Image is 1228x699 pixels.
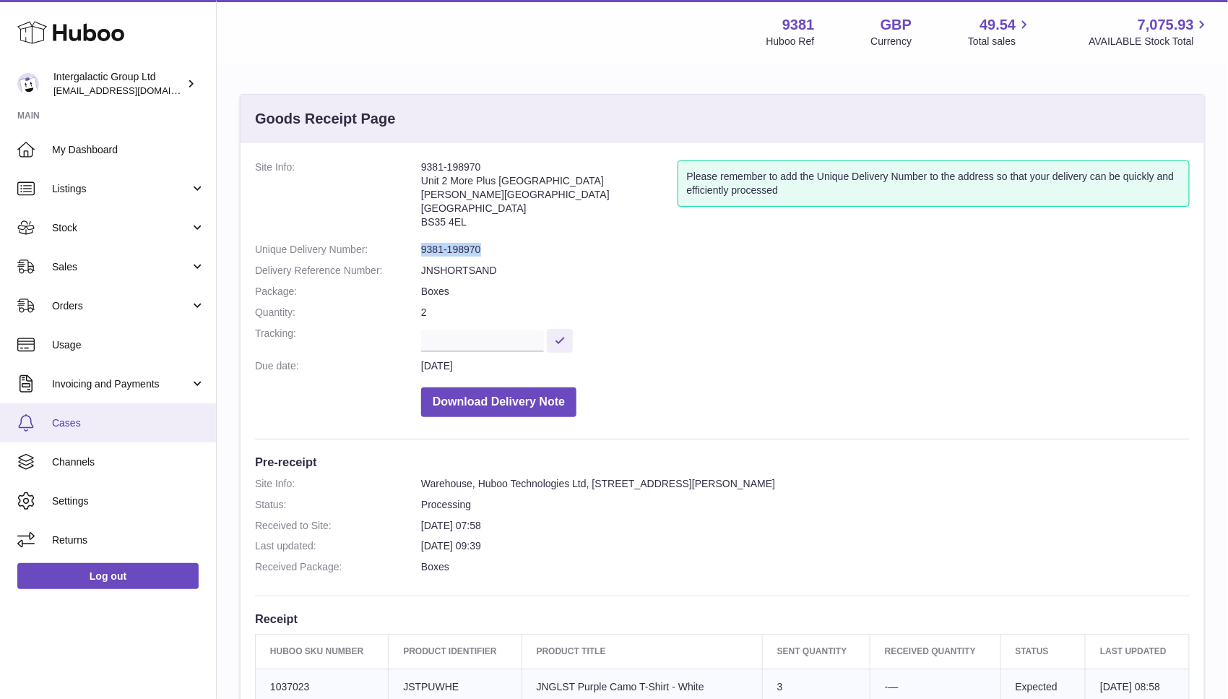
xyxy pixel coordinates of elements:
dd: Warehouse, Huboo Technologies Ltd, [STREET_ADDRESS][PERSON_NAME] [421,477,1190,491]
dt: Received Package: [255,560,421,574]
dt: Tracking: [255,327,421,352]
span: Stock [52,221,190,235]
span: Settings [52,494,205,508]
div: Currency [871,35,912,48]
dt: Delivery Reference Number: [255,264,421,278]
address: 9381-198970 Unit 2 More Plus [GEOGRAPHIC_DATA] [PERSON_NAME][GEOGRAPHIC_DATA] [GEOGRAPHIC_DATA] B... [421,160,678,236]
dt: Site Info: [255,477,421,491]
dd: [DATE] [421,359,1190,373]
strong: GBP [881,15,912,35]
dt: Package: [255,285,421,299]
th: Received Quantity [870,635,1000,669]
div: Huboo Ref [766,35,815,48]
a: Log out [17,563,199,589]
span: 49.54 [980,15,1016,35]
span: 7,075.93 [1138,15,1194,35]
dd: Boxes [421,560,1190,574]
th: Last updated [1086,635,1190,669]
span: Listings [52,182,190,196]
dt: Site Info: [255,160,421,236]
a: 7,075.93 AVAILABLE Stock Total [1089,15,1211,48]
th: Huboo SKU Number [256,635,389,669]
span: Invoicing and Payments [52,377,190,391]
dd: JNSHORTSAND [421,264,1190,278]
a: 49.54 Total sales [968,15,1032,48]
span: Total sales [968,35,1032,48]
span: Cases [52,416,205,430]
dd: 2 [421,306,1190,320]
dt: Last updated: [255,539,421,553]
h3: Receipt [255,611,1190,627]
dd: Boxes [421,285,1190,299]
img: info@junglistnetwork.com [17,73,39,95]
dd: [DATE] 09:39 [421,539,1190,553]
span: Sales [52,260,190,274]
button: Download Delivery Note [421,387,576,417]
span: AVAILABLE Stock Total [1089,35,1211,48]
span: Returns [52,533,205,547]
dd: [DATE] 07:58 [421,519,1190,533]
div: Please remember to add the Unique Delivery Number to the address so that your delivery can be qui... [678,160,1190,207]
span: Channels [52,455,205,469]
th: Sent Quantity [762,635,870,669]
th: Product title [522,635,762,669]
h3: Goods Receipt Page [255,109,396,129]
span: Usage [52,338,205,352]
span: Orders [52,299,190,313]
span: [EMAIL_ADDRESS][DOMAIN_NAME] [53,85,212,96]
dd: 9381-198970 [421,243,1190,257]
th: Product Identifier [389,635,522,669]
h3: Pre-receipt [255,454,1190,470]
dt: Received to Site: [255,519,421,533]
dt: Due date: [255,359,421,373]
dt: Unique Delivery Number: [255,243,421,257]
span: My Dashboard [52,143,205,157]
strong: 9381 [782,15,815,35]
th: Status [1000,635,1086,669]
dt: Quantity: [255,306,421,320]
dd: Processing [421,498,1190,512]
dt: Status: [255,498,421,512]
div: Intergalactic Group Ltd [53,70,183,98]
